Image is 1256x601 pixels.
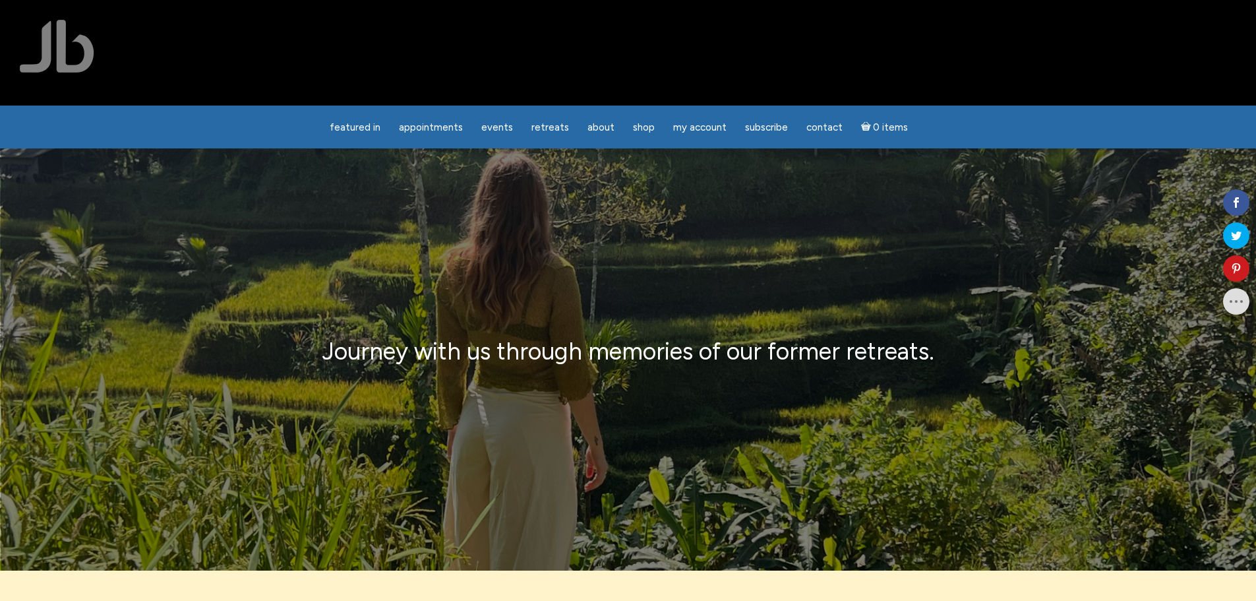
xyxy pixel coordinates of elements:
[473,115,521,141] a: Events
[873,123,908,133] span: 0 items
[1228,180,1249,187] span: Shares
[523,115,577,141] a: Retreats
[20,20,94,73] img: Jamie Butler. The Everyday Medium
[737,115,796,141] a: Subscribe
[399,121,463,133] span: Appointments
[625,115,663,141] a: Shop
[531,121,569,133] span: Retreats
[391,115,471,141] a: Appointments
[322,115,388,141] a: featured in
[481,121,513,133] span: Events
[665,115,734,141] a: My Account
[806,121,843,133] span: Contact
[580,115,622,141] a: About
[63,335,1193,368] p: Journey with us through memories of our former retreats.
[853,113,916,141] a: Cart0 items
[798,115,851,141] a: Contact
[861,121,874,133] i: Cart
[330,121,380,133] span: featured in
[633,121,655,133] span: Shop
[745,121,788,133] span: Subscribe
[673,121,727,133] span: My Account
[587,121,614,133] span: About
